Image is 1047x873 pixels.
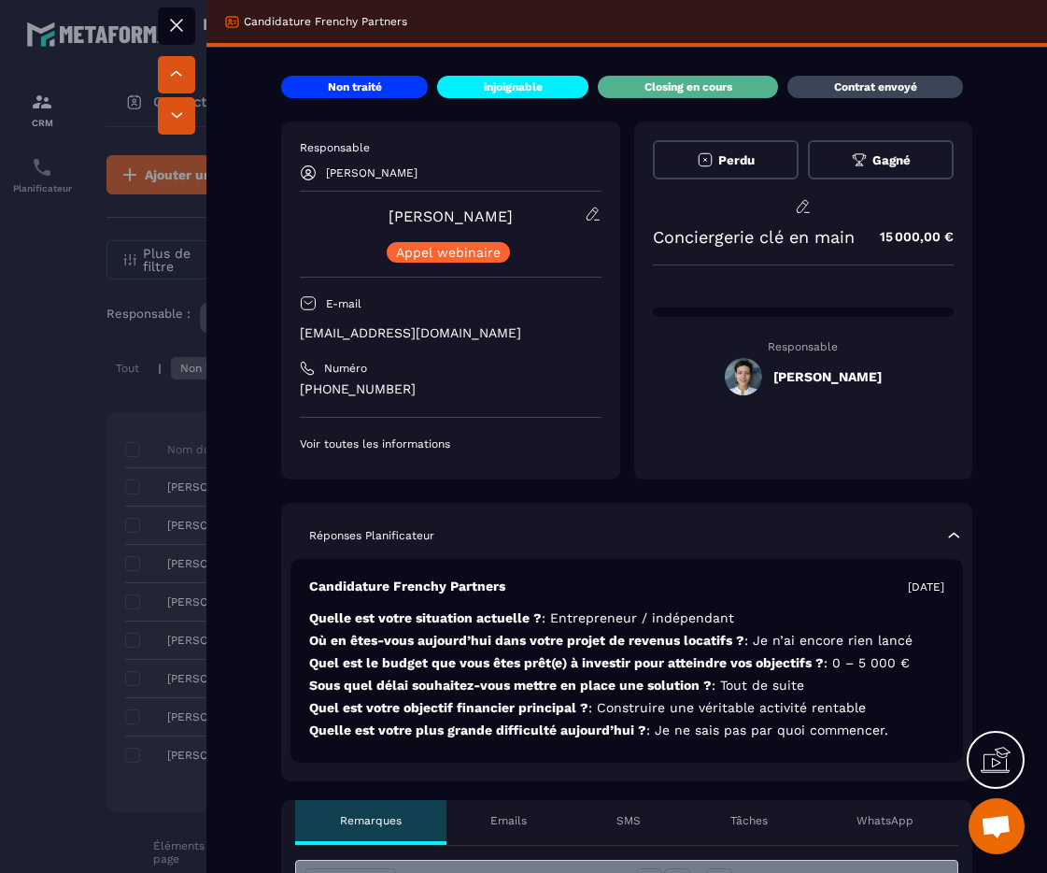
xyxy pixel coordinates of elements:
p: Quelle est votre situation actuelle ? [309,609,944,627]
span: Perdu [718,153,755,167]
button: Perdu [653,140,799,179]
p: [PERSON_NAME] [326,166,417,179]
span: : 0 – 5 000 € [824,655,910,670]
a: [PERSON_NAME] [389,208,513,225]
p: Non traité [328,79,382,94]
h5: [PERSON_NAME] [773,369,882,384]
button: Gagné [808,140,954,179]
p: Emails [490,813,527,828]
p: Contrat envoyé [834,79,917,94]
p: Tâches [730,813,768,828]
span: : Construire une véritable activité rentable [588,700,866,715]
p: [EMAIL_ADDRESS][DOMAIN_NAME] [300,324,601,342]
p: Closing en cours [644,79,732,94]
p: WhatsApp [856,813,913,828]
p: 15 000,00 € [861,219,954,255]
p: Candidature Frenchy Partners [244,14,407,29]
p: Quel est le budget que vous êtes prêt(e) à investir pour atteindre vos objectifs ? [309,654,944,672]
p: [PHONE_NUMBER] [300,380,601,398]
span: : Je ne sais pas par quoi commencer. [646,723,888,737]
p: [DATE] [908,580,944,594]
p: Conciergerie clé en main [653,227,855,247]
span: : Je n’ai encore rien lancé [744,633,913,648]
p: E-mail [326,296,361,311]
p: Quelle est votre plus grande difficulté aujourd’hui ? [309,722,944,739]
p: Réponses Planificateur [309,528,434,543]
p: Voir toutes les informations [300,436,601,451]
p: Numéro [324,361,367,376]
p: Appel webinaire [396,246,501,259]
p: injoignable [484,79,543,94]
span: : Tout de suite [712,678,804,693]
p: SMS [616,813,641,828]
p: Où en êtes-vous aujourd’hui dans votre projet de revenus locatifs ? [309,632,944,650]
p: Sous quel délai souhaitez-vous mettre en place une solution ? [309,677,944,694]
p: Responsable [653,340,955,353]
span: : Entrepreneur / indépendant [542,610,734,625]
div: Ouvrir le chat [969,798,1025,854]
p: Remarques [340,813,402,828]
p: Responsable [300,140,601,155]
p: Candidature Frenchy Partners [309,578,505,595]
p: Quel est votre objectif financier principal ? [309,699,944,717]
span: Gagné [872,153,911,167]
